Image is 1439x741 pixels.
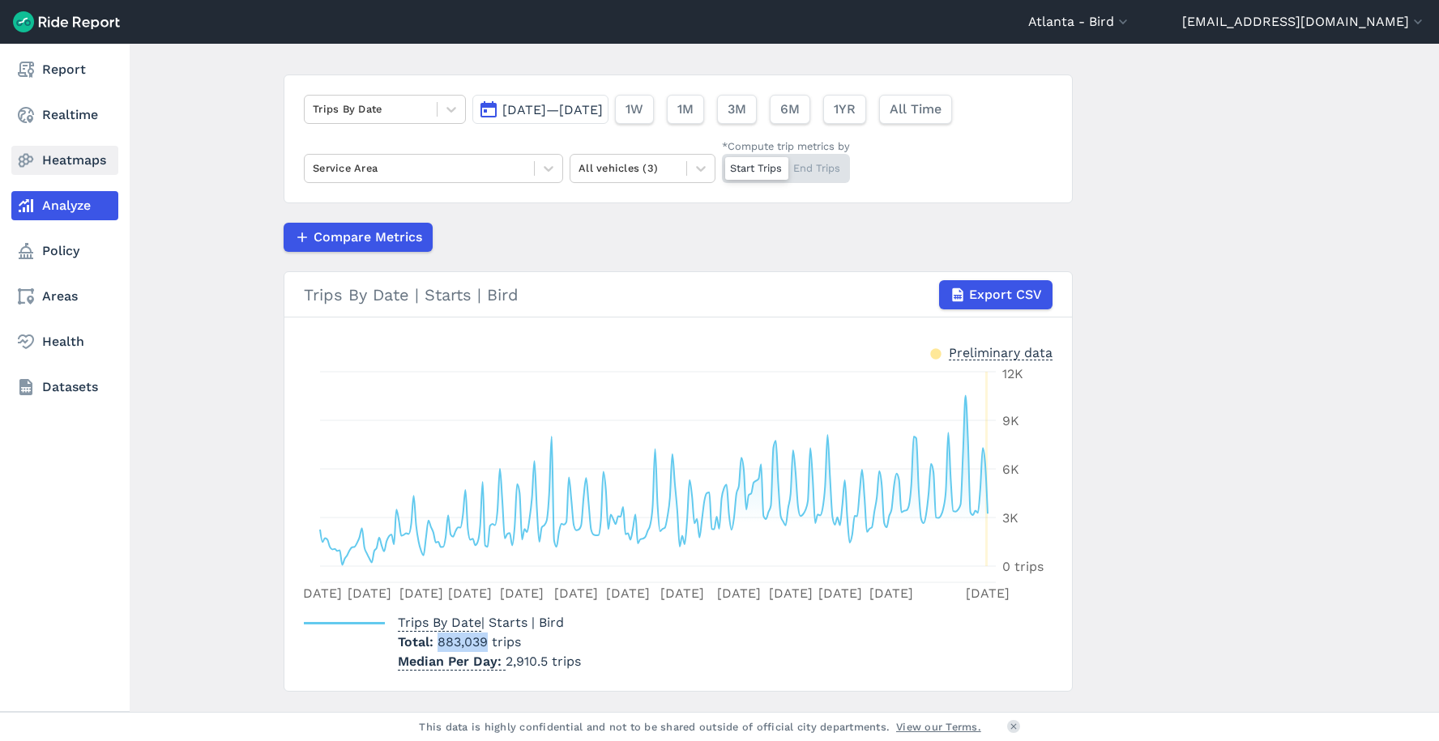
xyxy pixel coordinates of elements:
[500,586,544,601] tspan: [DATE]
[769,586,813,601] tspan: [DATE]
[823,95,866,124] button: 1YR
[314,228,422,247] span: Compare Metrics
[304,280,1053,309] div: Trips By Date | Starts | Bird
[660,586,704,601] tspan: [DATE]
[626,100,643,119] span: 1W
[770,95,810,124] button: 6M
[869,586,913,601] tspan: [DATE]
[717,586,761,601] tspan: [DATE]
[677,100,694,119] span: 1M
[1002,462,1019,477] tspan: 6K
[896,719,981,735] a: View our Terms.
[11,282,118,311] a: Areas
[398,610,481,632] span: Trips By Date
[969,285,1042,304] span: Export CSV
[11,146,118,175] a: Heatmaps
[11,327,118,356] a: Health
[298,586,342,601] tspan: [DATE]
[11,100,118,130] a: Realtime
[1028,12,1131,32] button: Atlanta - Bird
[398,649,506,671] span: Median Per Day
[11,373,118,402] a: Datasets
[398,615,564,630] span: | Starts | Bird
[780,100,800,119] span: 6M
[438,634,521,649] span: 883,039 trips
[398,634,438,649] span: Total
[472,95,608,124] button: [DATE]—[DATE]
[1002,559,1044,574] tspan: 0 trips
[399,586,443,601] tspan: [DATE]
[11,191,118,220] a: Analyze
[722,138,850,154] div: *Compute trip metrics by
[284,223,433,252] button: Compare Metrics
[13,11,120,32] img: Ride Report
[398,652,581,671] p: 2,910.5 trips
[615,95,654,124] button: 1W
[949,343,1053,360] div: Preliminary data
[890,100,942,119] span: All Time
[502,102,603,117] span: [DATE]—[DATE]
[818,586,862,601] tspan: [DATE]
[966,586,1010,601] tspan: [DATE]
[728,100,746,119] span: 3M
[1182,12,1426,32] button: [EMAIL_ADDRESS][DOMAIN_NAME]
[717,95,757,124] button: 3M
[1002,366,1023,381] tspan: 12K
[1002,413,1019,428] tspan: 9K
[939,280,1053,309] button: Export CSV
[1002,510,1018,526] tspan: 3K
[448,586,492,601] tspan: [DATE]
[348,586,391,601] tspan: [DATE]
[834,100,856,119] span: 1YR
[554,586,598,601] tspan: [DATE]
[11,55,118,84] a: Report
[667,95,704,124] button: 1M
[606,586,650,601] tspan: [DATE]
[879,95,952,124] button: All Time
[11,236,118,266] a: Policy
